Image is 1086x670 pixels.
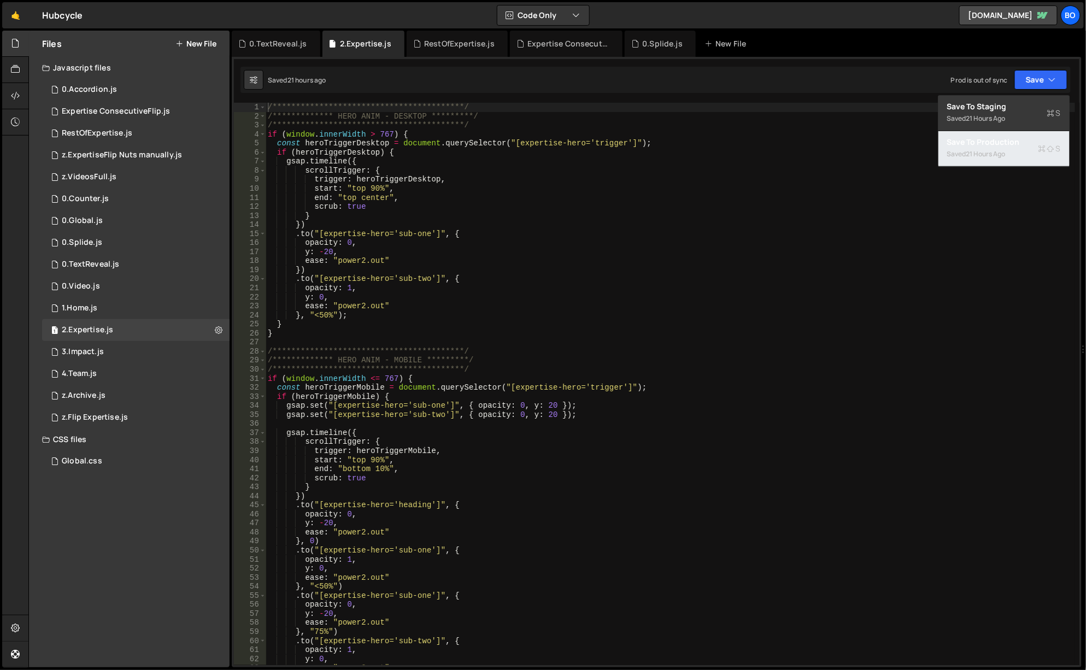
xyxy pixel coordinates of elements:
[234,655,266,664] div: 62
[249,38,307,49] div: 0.TextReveal.js
[234,329,266,338] div: 26
[424,38,495,49] div: RestOfExpertise.js
[234,302,266,311] div: 23
[62,194,109,204] div: 0.Counter.js
[42,166,230,188] div: 15889/44427.js
[42,254,230,275] div: 15889/42505.js
[234,474,266,483] div: 42
[42,319,230,341] div: 15889/42773.js
[234,211,266,221] div: 13
[234,166,266,175] div: 8
[234,401,266,410] div: 34
[234,492,266,501] div: 44
[234,383,266,392] div: 32
[42,385,230,407] div: 15889/42433.js
[234,220,266,230] div: 14
[42,297,230,319] div: 15889/42417.js
[62,369,97,379] div: 4.Team.js
[966,114,1006,123] div: 21 hours ago
[234,483,266,492] div: 43
[234,645,266,655] div: 61
[42,122,230,144] div: 15889/46008.js
[947,137,1061,148] div: Save to Production
[287,75,326,85] div: 21 hours ago
[62,347,104,357] div: 3.Impact.js
[234,392,266,402] div: 33
[234,428,266,438] div: 37
[2,2,29,28] a: 🤙
[268,75,326,85] div: Saved
[62,260,119,269] div: 0.TextReveal.js
[62,456,102,466] div: Global.css
[234,564,266,573] div: 52
[234,274,266,284] div: 20
[234,419,266,428] div: 36
[705,38,750,49] div: New File
[234,338,266,347] div: 27
[62,238,102,248] div: 0.Splide.js
[234,609,266,619] div: 57
[62,85,117,95] div: 0.Accordion.js
[340,38,391,49] div: 2.Expertise.js
[234,456,266,465] div: 40
[234,446,266,456] div: 39
[234,256,266,266] div: 18
[42,341,230,363] div: 15889/43502.js
[234,356,266,365] div: 29
[642,38,683,49] div: 0.Splide.js
[234,284,266,293] div: 21
[234,184,266,193] div: 10
[62,172,116,182] div: z.VideosFull.js
[234,465,266,474] div: 41
[234,519,266,528] div: 47
[234,139,266,148] div: 5
[234,637,266,646] div: 60
[234,410,266,420] div: 35
[51,327,58,336] span: 1
[951,75,1008,85] div: Prod is out of sync
[175,39,216,48] button: New File
[62,107,170,116] div: Expertise ConsecutiveFlip.js
[234,347,266,356] div: 28
[42,38,62,50] h2: Files
[62,413,128,422] div: z.Flip Expertise.js
[234,591,266,601] div: 55
[1047,108,1061,119] span: S
[234,546,266,555] div: 50
[966,149,1006,158] div: 21 hours ago
[947,101,1061,112] div: Save to Staging
[234,130,266,139] div: 4
[234,555,266,565] div: 51
[62,391,105,401] div: z.Archive.js
[42,450,230,472] div: 15889/44242.css
[234,121,266,130] div: 3
[234,537,266,546] div: 49
[234,437,266,446] div: 38
[947,148,1061,161] div: Saved
[29,57,230,79] div: Javascript files
[234,266,266,275] div: 19
[234,175,266,184] div: 9
[42,275,230,297] div: 15889/43216.js
[947,112,1061,125] div: Saved
[42,9,83,22] div: Hubcycle
[1061,5,1081,25] a: Bo
[234,501,266,510] div: 45
[62,150,182,160] div: z.ExpertiseFlip Nuts manually.js
[234,157,266,166] div: 7
[42,363,230,385] div: 15889/43677.js
[234,103,266,112] div: 1
[234,112,266,121] div: 2
[62,325,113,335] div: 2.Expertise.js
[234,230,266,239] div: 15
[234,238,266,248] div: 16
[42,210,230,232] div: 15889/42631.js
[497,5,589,25] button: Code Only
[1014,70,1067,90] button: Save
[42,79,230,101] div: 15889/43250.js
[62,281,100,291] div: 0.Video.js
[42,101,230,122] div: 15889/45514.js
[234,148,266,157] div: 6
[938,131,1070,167] button: Save to ProductionS Saved21 hours ago
[234,374,266,384] div: 31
